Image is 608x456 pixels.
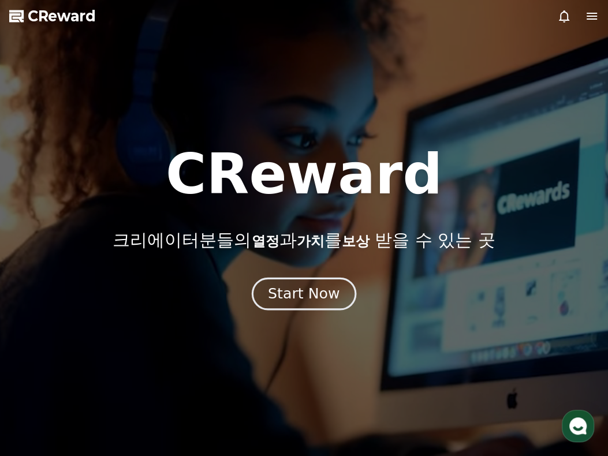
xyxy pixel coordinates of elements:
[106,378,120,387] span: 대화
[3,360,76,389] a: 홈
[166,147,442,202] h1: CReward
[251,233,279,249] span: 열정
[296,233,324,249] span: 가치
[113,230,495,251] p: 크리에이터분들의 과 를 받을 수 있는 곳
[341,233,369,249] span: 보상
[36,377,43,387] span: 홈
[28,7,96,25] span: CReward
[252,278,356,311] button: Start Now
[254,290,354,301] a: Start Now
[9,7,96,25] a: CReward
[149,360,222,389] a: 설정
[268,284,340,304] div: Start Now
[76,360,149,389] a: 대화
[178,377,192,387] span: 설정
